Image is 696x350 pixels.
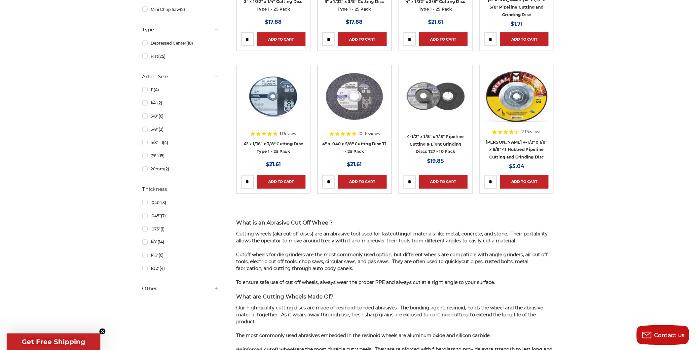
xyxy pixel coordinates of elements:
span: To ensure safe use of cut off wheels, always wear the proper PPE and always cut at a right angle ... [237,280,495,286]
img: Mercer 4-1/2" x 1/8" x 5/8"-11 Hubbed Cutting and Light Grinding Wheel [485,70,549,123]
button: Contact us [637,325,689,345]
h5: Type [142,26,219,34]
h5: Arbor Size [142,73,219,81]
a: Mercer 4-1/2" x 1/8" x 5/8"-11 Hubbed Cutting and Light Grinding Wheel [485,70,549,155]
span: $19.85 [427,158,444,164]
a: Add to Cart [338,175,386,189]
span: $17.88 [346,19,363,25]
a: .075" [142,224,219,235]
a: 5/8" [142,124,219,135]
span: (4) [160,266,165,271]
img: View of Black Hawk's 4 1/2 inch T27 pipeline disc, showing both front and back of the grinding wh... [404,70,468,123]
span: Cutoff wheels for die grinders are the most commonly used option, but different wheels are compat... [237,252,548,265]
span: (15) [158,154,165,158]
a: Flat [142,51,219,62]
div: Get Free ShippingClose teaser [7,333,100,350]
a: 1/8" [142,236,219,248]
span: (6) [159,253,164,258]
a: Add to Cart [500,32,549,46]
a: Add to Cart [257,32,306,46]
a: 1/32" [142,263,219,274]
span: (3) [161,200,166,205]
a: 4 inch cut off wheel for angle grinder [322,70,386,155]
a: Depressed Center [142,37,219,49]
button: Close teaser [99,328,106,335]
h5: Thickness [142,186,219,193]
span: , rusted bolts, metal fabrication, and cutting through auto body panels. [237,259,529,272]
span: What are Cutting Wheels Made Of? [237,294,334,300]
span: (10) [186,41,193,46]
a: 20mm [142,163,219,175]
a: .040" [142,197,219,209]
span: $17.88 [265,19,282,25]
span: (14) [158,240,164,245]
span: (2) [180,7,185,12]
span: $21.61 [428,19,443,25]
span: Get Free Shipping [22,338,85,346]
span: Contact us [654,332,685,338]
span: (4) [154,87,159,92]
a: 5/8"-11 [142,137,219,149]
span: cutting [390,231,408,237]
span: cut pipes [462,259,483,265]
span: (1) [161,227,165,232]
a: 4" x 1/16" x 3/8" Cutting Disc [241,70,306,155]
img: 4" x 1/16" x 3/8" Cutting Disc [241,70,306,123]
a: Add to Cart [500,175,549,189]
a: .045" [142,210,219,222]
a: Add to Cart [338,32,386,46]
span: (2) [164,167,169,172]
a: 1" [142,84,219,96]
img: 4 inch cut off wheel for angle grinder [322,70,386,123]
span: Our high-quality cutting discs are made of resinoid-bonded abrasives. The bonding agent, resinoid... [237,305,543,325]
a: [PERSON_NAME] 4-1/2" x 1/8" x 5/8"-11 Hubbed Pipeline Cutting and Grinding Disc [486,140,548,160]
span: (25) [158,54,165,59]
span: (7) [161,214,166,219]
a: Add to Cart [419,175,468,189]
span: (2) [159,127,164,132]
a: 1/16" [142,250,219,261]
span: Cutting wheels (aka cut-off discs) are an abrasive tool used for fast [237,231,390,237]
span: (6) [159,114,164,119]
a: 1/4" [142,97,219,109]
span: The most commonly used abrasives embedded in the resinoid wheels are aluminum oxide and silicon c... [237,333,491,339]
a: 7/8" [142,150,219,162]
span: $1.71 [511,21,523,27]
a: 3/8" [142,111,219,122]
a: Add to Cart [419,32,468,46]
h5: Other [142,285,219,293]
span: (4) [163,140,168,145]
span: $21.61 [266,161,281,168]
span: What is an Abrasive Cut Off Wheel? [237,220,333,226]
span: $21.61 [347,161,362,168]
a: Add to Cart [257,175,306,189]
span: of materials like metal, concrete, and stone. Their portability allows the operator to move aroun... [237,231,548,244]
span: $5.04 [509,163,524,170]
a: View of Black Hawk's 4 1/2 inch T27 pipeline disc, showing both front and back of the grinding wh... [404,70,468,155]
span: (2) [157,101,162,106]
a: Mini Chop Saw [142,4,219,15]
